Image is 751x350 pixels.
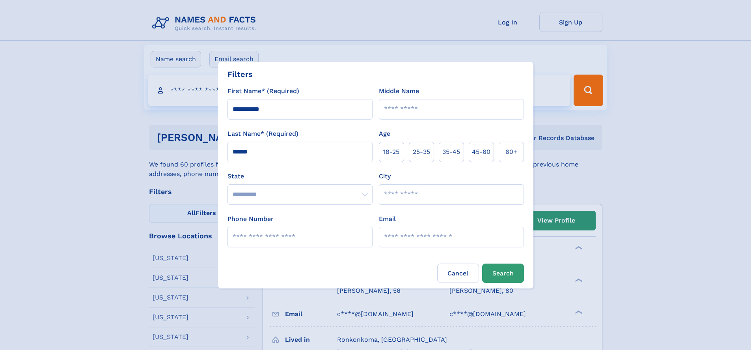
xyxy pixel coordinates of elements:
[482,264,524,283] button: Search
[379,129,390,139] label: Age
[227,214,274,224] label: Phone Number
[379,86,419,96] label: Middle Name
[227,68,253,80] div: Filters
[379,172,391,181] label: City
[227,86,299,96] label: First Name* (Required)
[472,147,490,157] span: 45‑60
[383,147,399,157] span: 18‑25
[227,129,298,139] label: Last Name* (Required)
[227,172,373,181] label: State
[442,147,460,157] span: 35‑45
[379,214,396,224] label: Email
[413,147,430,157] span: 25‑35
[505,147,517,157] span: 60+
[437,264,479,283] label: Cancel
